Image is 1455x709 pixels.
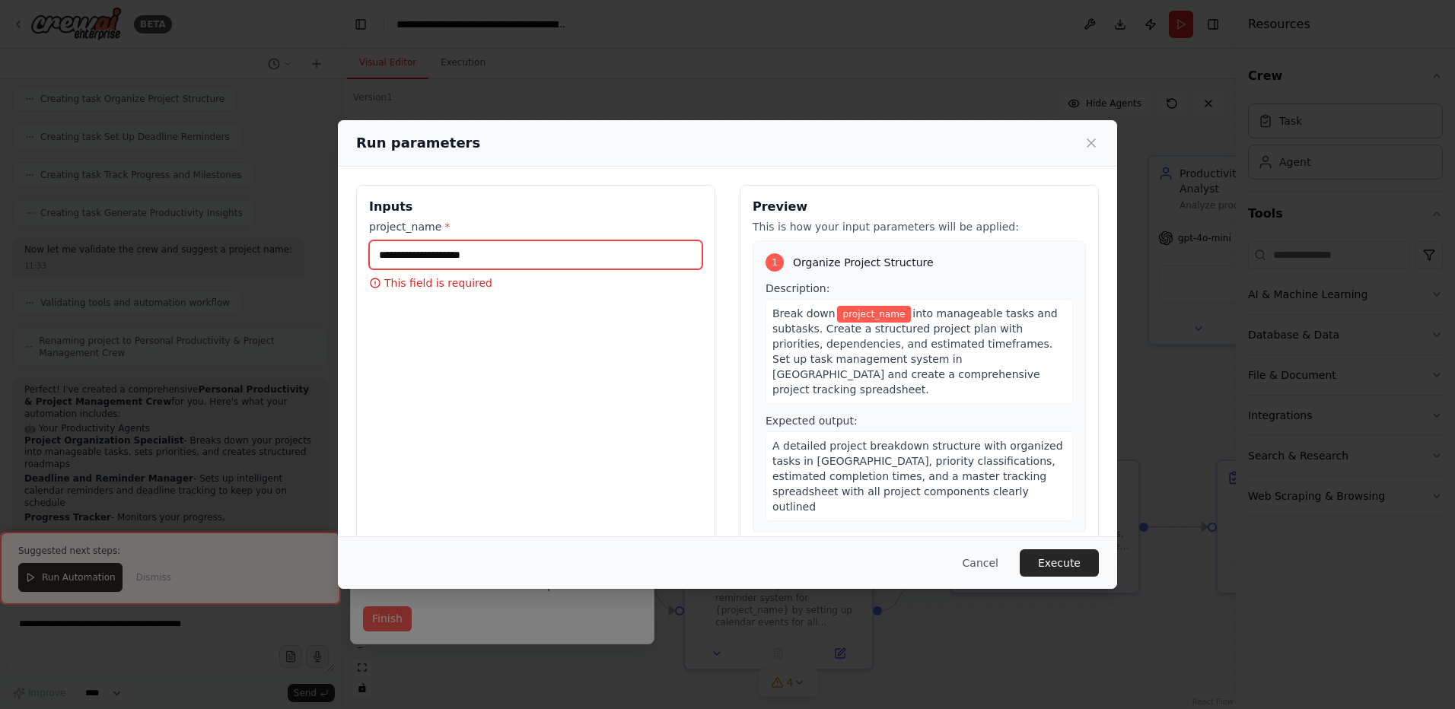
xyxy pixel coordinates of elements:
span: into manageable tasks and subtasks. Create a structured project plan with priorities, dependencie... [772,307,1058,396]
p: This is how your input parameters will be applied: [753,219,1086,234]
button: Cancel [950,549,1011,577]
span: Variable: project_name [837,306,912,323]
h2: Run parameters [356,132,480,154]
span: Expected output: [766,415,858,427]
div: 1 [766,253,784,272]
label: project_name [369,219,702,234]
span: Description: [766,282,829,294]
span: Organize Project Structure [793,255,934,270]
span: A detailed project breakdown structure with organized tasks in [GEOGRAPHIC_DATA], priority classi... [772,440,1063,513]
button: Execute [1020,549,1099,577]
p: This field is required [369,275,702,291]
h3: Inputs [369,198,702,216]
span: Break down [772,307,836,320]
h3: Preview [753,198,1086,216]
